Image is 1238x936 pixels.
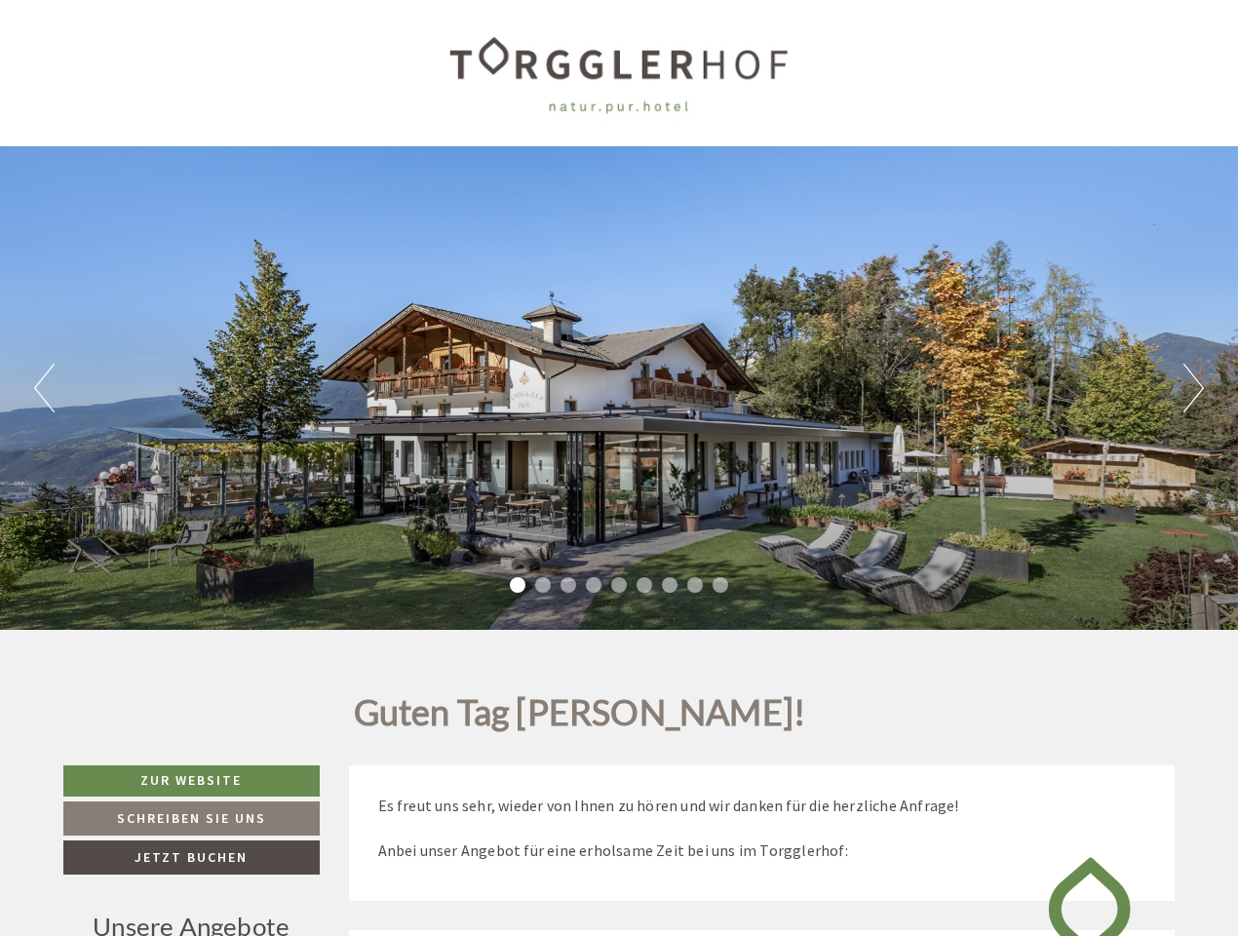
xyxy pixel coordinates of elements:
[63,801,320,836] a: Schreiben Sie uns
[34,364,55,412] button: Previous
[63,840,320,875] a: Jetzt buchen
[354,693,806,742] h1: Guten Tag [PERSON_NAME]!
[63,765,320,797] a: Zur Website
[378,795,1146,862] p: Es freut uns sehr, wieder von Ihnen zu hören und wir danken für die herzliche Anfrage! Anbei unse...
[1183,364,1204,412] button: Next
